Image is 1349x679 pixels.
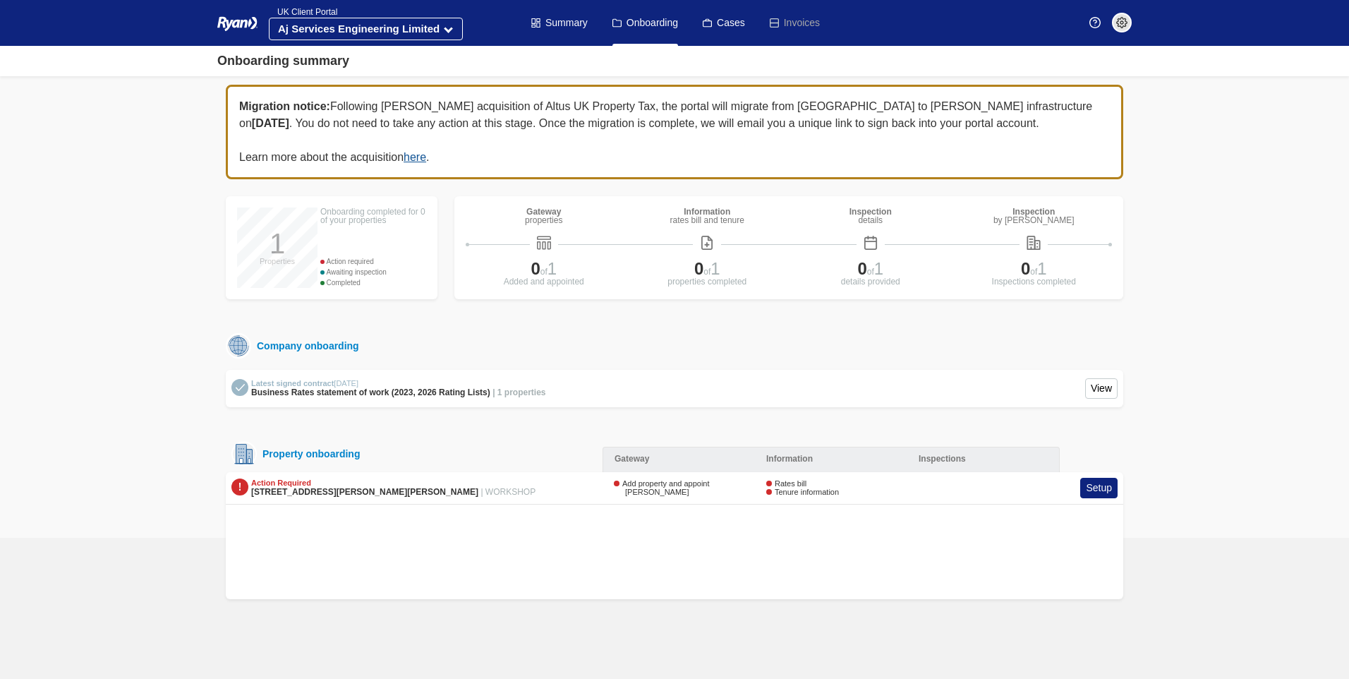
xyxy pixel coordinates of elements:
a: here [404,151,426,163]
div: of [792,260,949,277]
span: 0 [531,259,540,278]
img: Help [1089,17,1101,28]
div: Awaiting inspection [320,267,426,277]
div: Inspections completed [956,277,1113,286]
div: Add property and appoint [PERSON_NAME] [614,479,744,497]
span: 1 [710,259,720,278]
div: Inspection [849,208,892,216]
div: Added and appointed [466,277,622,286]
div: by [PERSON_NAME] [993,216,1075,224]
div: Information [670,208,744,216]
div: Action required [320,256,426,267]
div: Action Required [251,479,536,488]
div: Inspections [907,447,1060,472]
div: Latest signed contract [251,379,546,388]
a: Setup [1080,478,1118,498]
div: Company onboarding [251,339,359,354]
div: Onboarding summary [217,52,349,71]
span: 0 [694,259,703,278]
div: properties [525,216,562,224]
a: View [1085,378,1118,399]
div: Inspection [993,208,1075,216]
time: [DATE] [334,379,358,387]
span: | 1 properties [492,387,545,397]
div: properties completed [629,277,786,286]
span: 1 [1037,259,1046,278]
div: Gateway [603,447,755,472]
span: Business Rates statement of work (2023, 2026 Rating Lists) [251,387,490,397]
span: 0 [1021,259,1030,278]
div: of [466,260,622,277]
div: Information [755,447,907,472]
div: Gateway [525,208,562,216]
div: details [849,216,892,224]
span: 0 [857,259,866,278]
div: Onboarding completed for 0 of your properties [320,208,426,224]
div: of [629,260,786,277]
div: Tenure information [766,488,839,497]
div: rates bill and tenure [670,216,744,224]
div: details provided [792,277,949,286]
b: [DATE] [252,117,289,129]
img: settings [1116,17,1127,28]
span: | WORKSHOP [480,487,536,497]
span: UK Client Portal [269,7,337,17]
div: Property onboarding [257,448,360,459]
b: Migration notice: [239,100,330,112]
strong: Aj Services Engineering Limited [278,23,440,35]
div: of [956,260,1113,277]
div: Completed [320,277,426,288]
div: Following [PERSON_NAME] acquisition of Altus UK Property Tax, the portal will migrate from [GEOGR... [226,85,1123,179]
button: Aj Services Engineering Limited [269,18,463,40]
span: 1 [548,259,557,278]
span: 1 [874,259,883,278]
span: [STREET_ADDRESS][PERSON_NAME][PERSON_NAME] [251,487,478,497]
div: Rates bill [766,479,839,488]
